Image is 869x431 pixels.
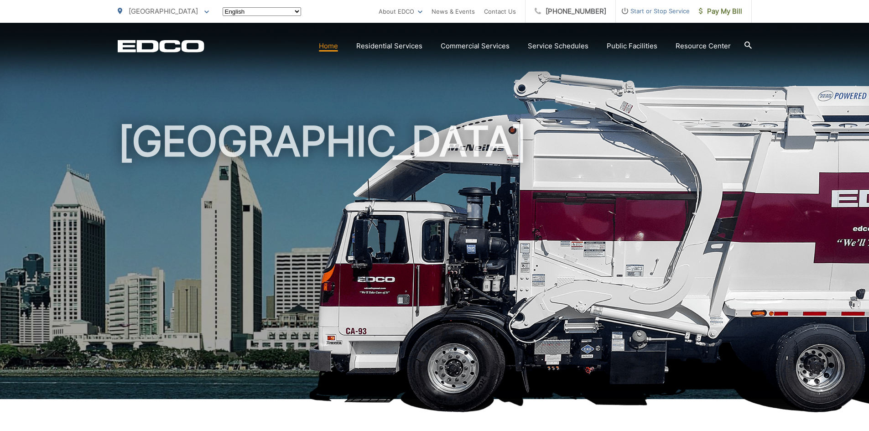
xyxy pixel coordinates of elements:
a: Service Schedules [528,41,588,52]
span: [GEOGRAPHIC_DATA] [129,7,198,16]
a: Contact Us [484,6,516,17]
a: Residential Services [356,41,422,52]
a: Home [319,41,338,52]
a: Commercial Services [441,41,510,52]
a: News & Events [432,6,475,17]
a: Resource Center [676,41,731,52]
a: EDCD logo. Return to the homepage. [118,40,204,52]
span: Pay My Bill [699,6,742,17]
a: About EDCO [379,6,422,17]
h1: [GEOGRAPHIC_DATA] [118,119,752,407]
select: Select a language [223,7,301,16]
a: Public Facilities [607,41,657,52]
